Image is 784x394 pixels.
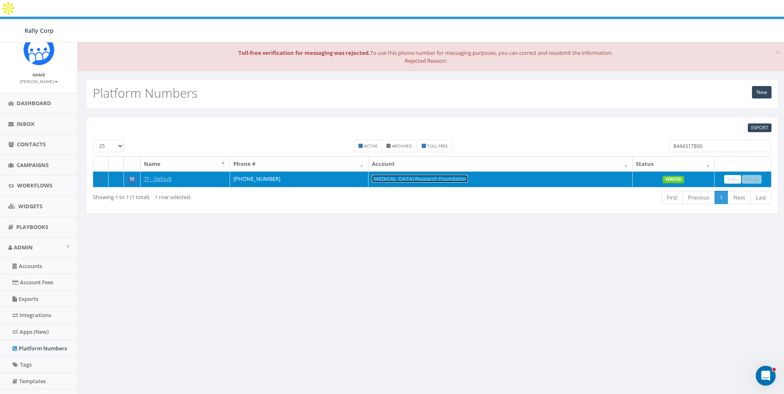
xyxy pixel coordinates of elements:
[369,157,633,171] th: Account: activate to sort column ascending
[127,176,137,183] label: TF
[93,86,198,100] h2: Platform Numbers
[20,77,58,85] a: [PERSON_NAME]
[372,175,468,182] a: [MEDICAL_DATA] Research Foundation
[93,190,369,201] div: Showing 1 to 1 (1 total)
[23,34,54,65] img: Icon_1.png
[756,366,776,386] iframe: Intercom live chat
[724,175,741,184] a: View
[427,143,448,149] small: Toll Free
[728,191,751,204] a: Next
[141,157,230,171] th: Name: activate to sort column descending
[20,79,58,84] small: [PERSON_NAME]
[683,191,715,204] a: Previous
[775,47,780,58] span: ×
[16,223,48,231] span: Playbooks
[32,72,45,78] small: Name
[17,140,46,148] span: Contacts
[669,140,772,152] input: Type to search
[748,123,772,132] a: EXPORT
[17,120,35,128] span: Inbox
[25,27,54,34] span: Rally Corp
[18,202,42,210] span: Widgets
[392,143,412,149] small: Archived
[230,157,369,171] th: Phone #: activate to sort column ascending
[230,171,369,187] td: [PHONE_NUMBER]
[661,191,683,204] a: First
[775,48,780,57] button: Close
[752,86,772,98] a: New
[14,244,33,251] span: Admin
[750,191,772,204] a: Last
[155,193,190,201] span: 1 row selected
[17,182,52,189] span: Workflows
[144,175,172,182] a: TF - Default
[364,143,378,149] small: Active
[633,157,715,171] th: Status: activate to sort column ascending
[17,161,49,169] span: Campaigns
[17,99,51,107] span: Dashboard
[663,176,684,183] label: Verified
[238,49,370,57] b: Toll-free verification for messaging was rejected.
[715,191,728,204] a: 1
